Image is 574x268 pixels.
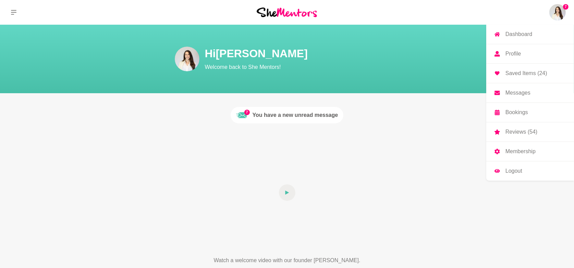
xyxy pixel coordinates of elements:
p: Welcome back to She Mentors! [205,63,452,71]
p: Messages [505,90,530,96]
p: Reviews (54) [505,129,537,135]
a: Dashboard [486,25,574,44]
img: Unread message [236,110,247,121]
a: Saved Items (24) [486,64,574,83]
span: 7 [244,110,250,115]
h1: Hi [PERSON_NAME] [205,47,452,60]
p: Watch a welcome video with our founder [PERSON_NAME]. [188,256,386,265]
img: She Mentors Logo [257,8,317,17]
p: Profile [505,51,521,57]
a: Profile [486,44,574,63]
p: Bookings [505,110,528,115]
p: Membership [505,149,536,154]
img: Janelle Kee-Sue [175,47,199,71]
p: Dashboard [505,32,532,37]
div: You have a new unread message [253,111,338,119]
img: Janelle Kee-Sue [549,4,566,21]
a: Bookings [486,103,574,122]
p: Saved Items (24) [505,71,547,76]
a: 7Unread messageYou have a new unread message [231,107,344,123]
a: Janelle Kee-Sue7DashboardProfileSaved Items (24)MessagesBookingsReviews (54)MembershipLogout [549,4,566,21]
p: Logout [505,168,522,174]
a: Messages [486,83,574,102]
a: Reviews (54) [486,122,574,142]
span: 7 [563,4,569,10]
